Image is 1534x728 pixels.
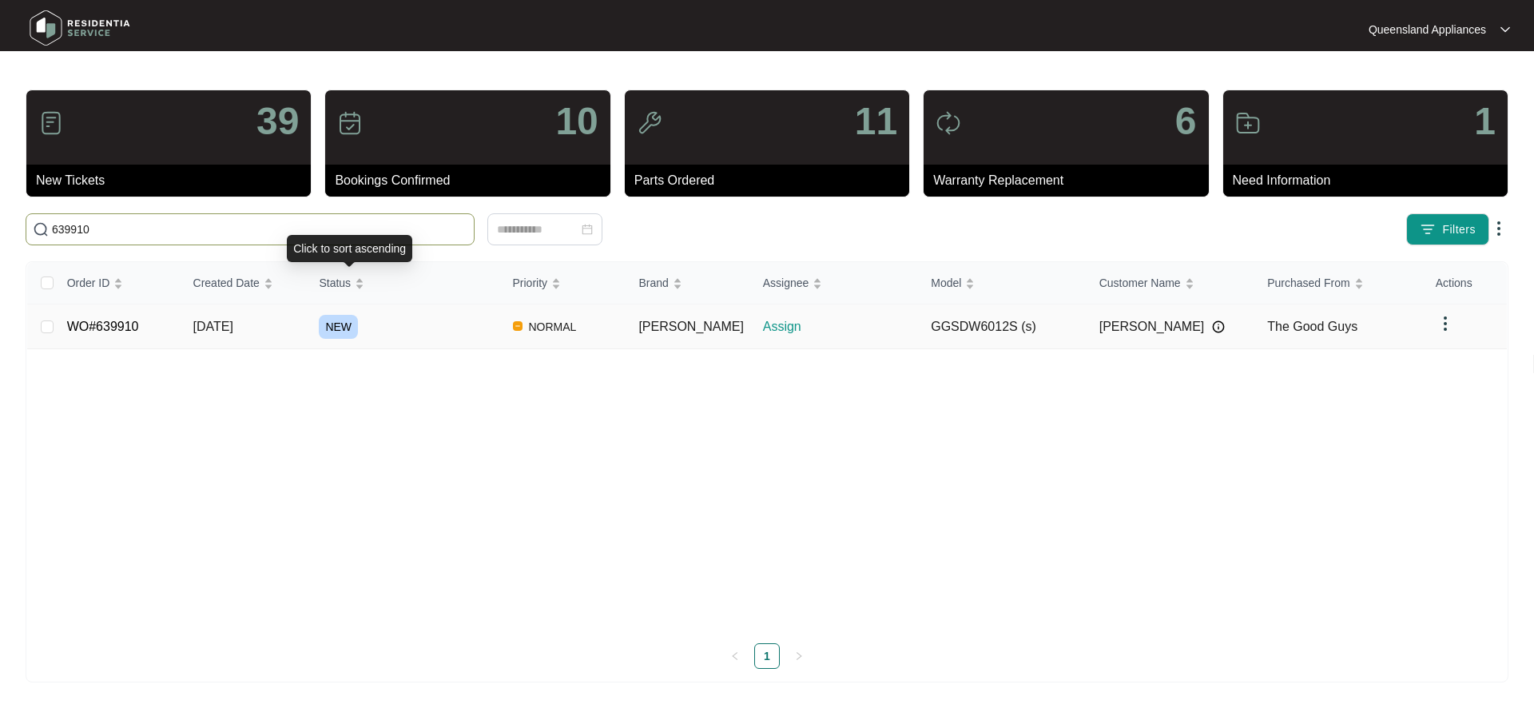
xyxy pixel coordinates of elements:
[936,110,961,136] img: icon
[1087,262,1255,304] th: Customer Name
[1233,171,1508,190] p: Need Information
[918,304,1087,349] td: GGSDW6012S (s)
[763,317,919,336] p: Assign
[637,110,662,136] img: icon
[306,262,499,304] th: Status
[794,651,804,661] span: right
[1254,262,1423,304] th: Purchased From
[38,110,64,136] img: icon
[638,274,668,292] span: Brand
[626,262,749,304] th: Brand
[1442,221,1476,238] span: Filters
[1235,110,1261,136] img: icon
[763,274,809,292] span: Assignee
[1267,320,1357,333] span: The Good Guys
[1406,213,1489,245] button: filter iconFilters
[1423,262,1507,304] th: Actions
[67,320,139,333] a: WO#639910
[181,262,307,304] th: Created Date
[634,171,909,190] p: Parts Ordered
[1489,219,1508,238] img: dropdown arrow
[1267,274,1349,292] span: Purchased From
[335,171,610,190] p: Bookings Confirmed
[1099,274,1181,292] span: Customer Name
[523,317,583,336] span: NORMAL
[67,274,110,292] span: Order ID
[500,262,626,304] th: Priority
[24,4,136,52] img: residentia service logo
[855,102,897,141] p: 11
[54,262,181,304] th: Order ID
[513,321,523,331] img: Vercel Logo
[1212,320,1225,333] img: Info icon
[513,274,548,292] span: Priority
[1474,102,1496,141] p: 1
[337,110,363,136] img: icon
[193,274,260,292] span: Created Date
[786,643,812,669] li: Next Page
[52,221,467,238] input: Search by Order Id, Assignee Name, Customer Name, Brand and Model
[319,315,358,339] span: NEW
[1500,26,1510,34] img: dropdown arrow
[36,171,311,190] p: New Tickets
[319,274,351,292] span: Status
[193,320,233,333] span: [DATE]
[933,171,1208,190] p: Warranty Replacement
[256,102,299,141] p: 39
[730,651,740,661] span: left
[555,102,598,141] p: 10
[918,262,1087,304] th: Model
[1436,314,1455,333] img: dropdown arrow
[754,643,780,669] li: 1
[1420,221,1436,237] img: filter icon
[931,274,961,292] span: Model
[750,262,919,304] th: Assignee
[786,643,812,669] button: right
[638,320,744,333] span: [PERSON_NAME]
[722,643,748,669] li: Previous Page
[33,221,49,237] img: search-icon
[1099,317,1205,336] span: [PERSON_NAME]
[755,644,779,668] a: 1
[1369,22,1486,38] p: Queensland Appliances
[1175,102,1197,141] p: 6
[722,643,748,669] button: left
